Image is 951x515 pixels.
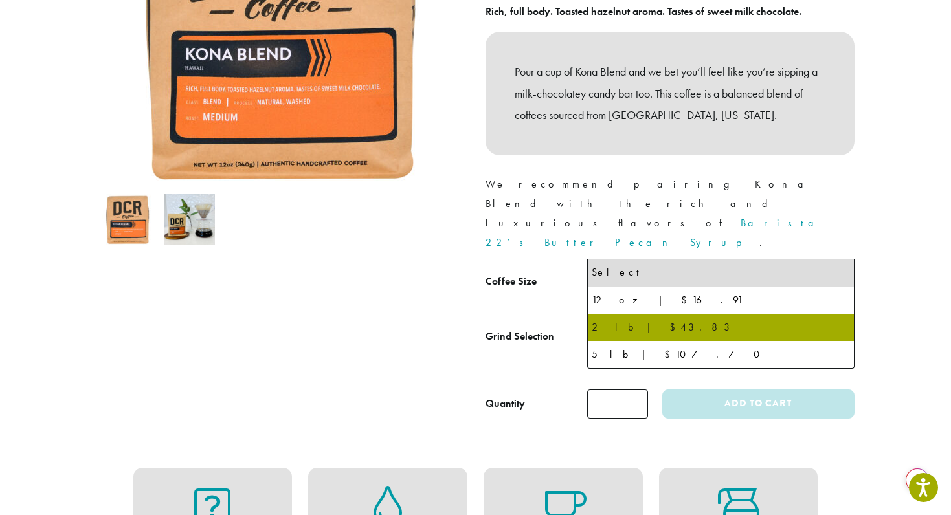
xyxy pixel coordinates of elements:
[588,259,854,286] li: Select
[592,318,850,337] div: 2 lb | $43.83
[592,290,850,310] div: 12 oz | $16.91
[486,5,801,18] b: Rich, full body. Toasted hazelnut aroma. Tastes of sweet milk chocolate.
[662,389,854,419] button: Add to cart
[486,272,587,291] label: Coffee Size
[515,61,825,126] p: Pour a cup of Kona Blend and we bet you’ll feel like you’re sipping a milk-chocolatey candy bar t...
[486,396,525,411] div: Quantity
[486,327,587,346] label: Grind Selection
[486,175,855,252] p: We recommend pairing Kona Blend with the rich and luxurious flavors of .
[587,389,648,419] input: Product quantity
[102,194,153,245] img: Kona Blend
[592,345,850,364] div: 5 lb | $107.70
[164,194,215,245] img: Kona Blend - Image 2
